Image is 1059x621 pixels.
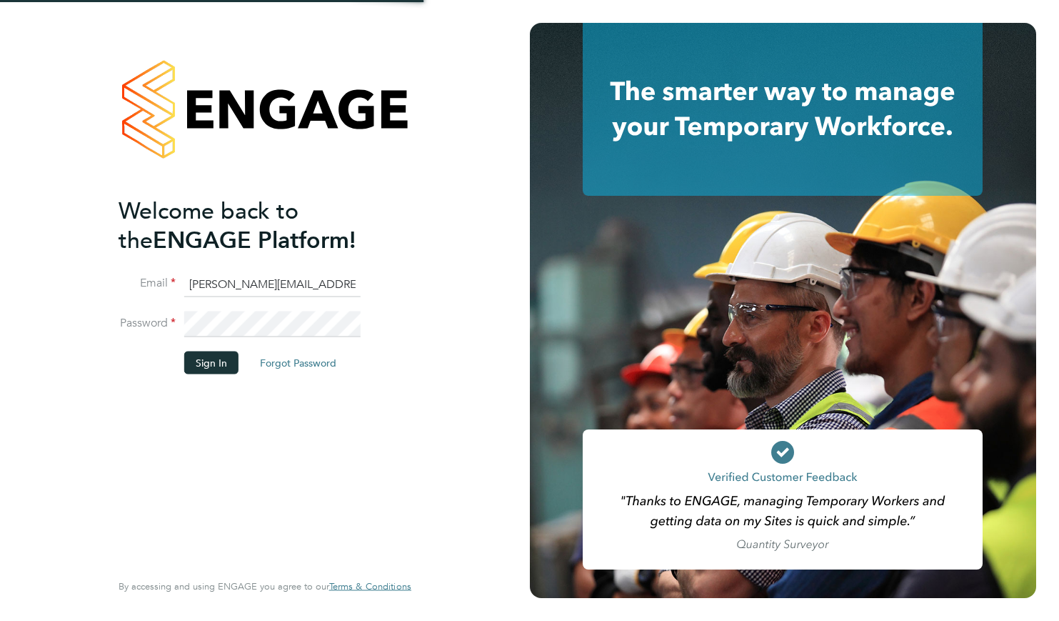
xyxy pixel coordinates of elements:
[249,352,348,374] button: Forgot Password
[329,580,411,592] span: Terms & Conditions
[119,196,397,254] h2: ENGAGE Platform!
[329,581,411,592] a: Terms & Conditions
[119,197,298,254] span: Welcome back to the
[119,276,176,291] label: Email
[119,316,176,331] label: Password
[184,272,361,297] input: Enter your work email...
[184,352,239,374] button: Sign In
[119,580,411,592] span: By accessing and using ENGAGE you agree to our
